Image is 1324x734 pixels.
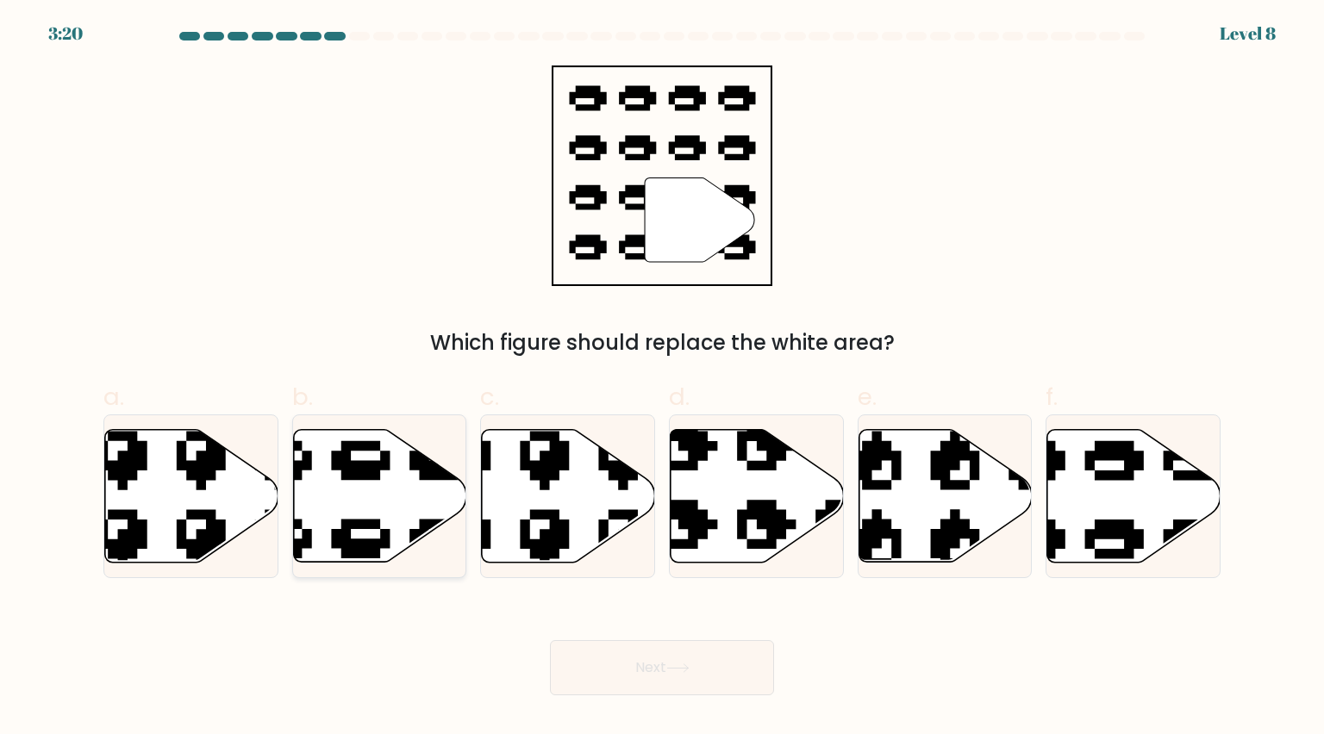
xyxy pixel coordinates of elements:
div: 3:20 [48,21,83,47]
span: a. [103,380,124,414]
span: f. [1046,380,1058,414]
button: Next [550,640,774,695]
span: e. [858,380,877,414]
span: c. [480,380,499,414]
span: d. [669,380,690,414]
div: Which figure should replace the white area? [114,327,1210,358]
span: b. [292,380,313,414]
div: Level 8 [1220,21,1276,47]
g: " [645,177,754,261]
